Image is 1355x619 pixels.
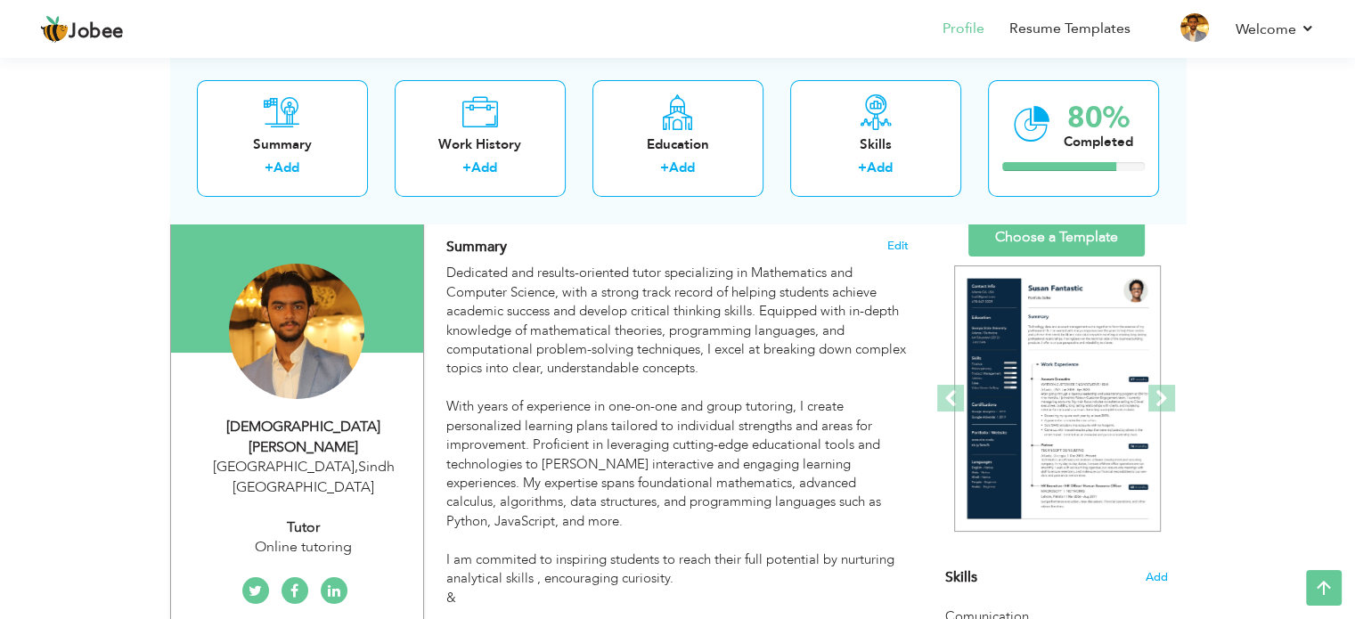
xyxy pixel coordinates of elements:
img: Muhammad Umer [229,264,364,399]
a: Resume Templates [1009,19,1131,39]
span: Edit [887,240,909,252]
label: + [265,159,273,178]
label: + [660,159,669,178]
span: Skills [945,567,977,587]
div: Summary [211,135,354,154]
div: Online tutoring [184,537,423,558]
div: Completed [1064,133,1133,151]
span: , [355,457,358,476]
span: Add [1146,569,1168,586]
span: Summary [446,237,507,257]
a: Profile [943,19,984,39]
a: Jobee [40,15,124,44]
a: Choose a Template [968,218,1145,257]
span: Jobee [69,22,124,42]
div: Education [607,135,749,154]
a: Add [471,159,497,177]
div: Skills [804,135,947,154]
a: Add [273,159,299,177]
div: Dedicated and results-oriented tutor specializing in Mathematics and Computer Science, with a str... [446,264,908,607]
label: + [462,159,471,178]
div: [DEMOGRAPHIC_DATA][PERSON_NAME] [184,417,423,458]
h4: Adding a summary is a quick and easy way to highlight your experience and interests. [446,238,908,256]
a: Add [867,159,893,177]
img: jobee.io [40,15,69,44]
img: Profile Img [1180,13,1209,42]
div: 80% [1064,103,1133,133]
div: Work History [409,135,551,154]
label: + [858,159,867,178]
a: Add [669,159,695,177]
div: Tutor [184,517,423,538]
div: [GEOGRAPHIC_DATA] Sindh [GEOGRAPHIC_DATA] [184,457,423,498]
a: Welcome [1236,19,1315,40]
